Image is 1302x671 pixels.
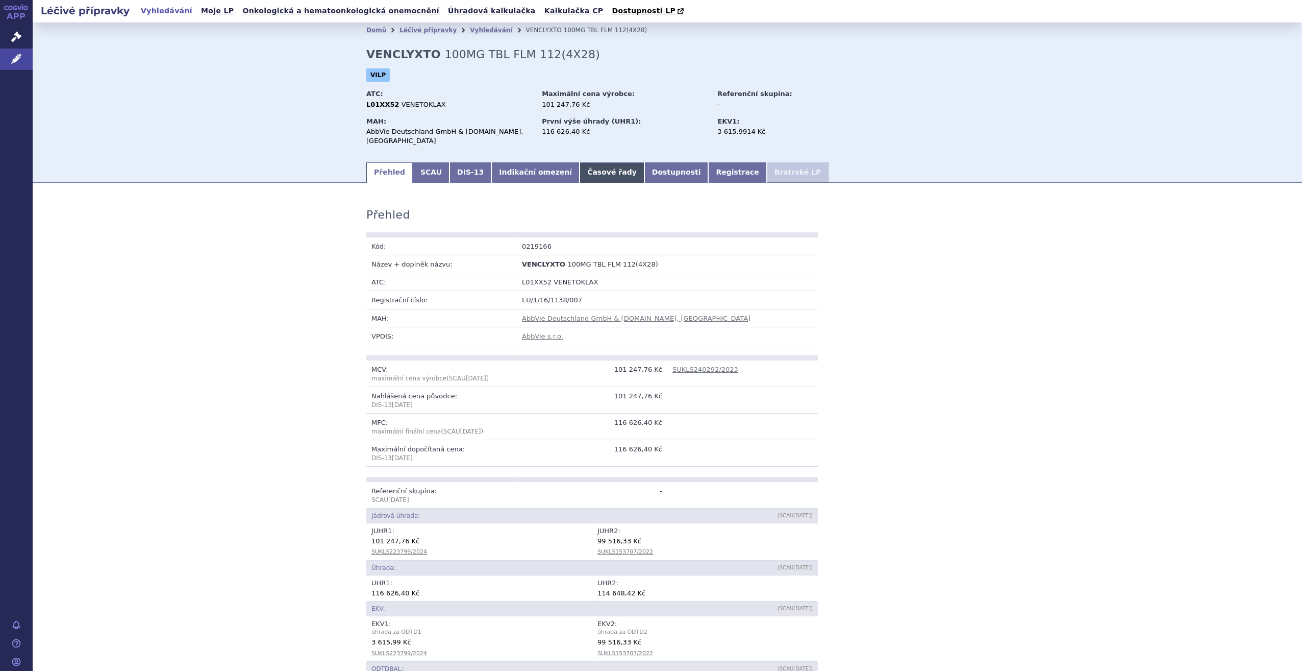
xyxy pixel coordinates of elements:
[371,548,427,555] a: SUKLS223799/2024
[366,117,386,125] strong: MAH:
[517,387,667,414] td: 101 247,76 Kč
[388,496,409,504] span: [DATE]
[366,309,517,327] td: MAH:
[597,628,813,637] span: úhrada za ODTD
[371,536,587,546] div: 101 247,76 Kč
[366,327,517,345] td: VPOIS:
[793,606,811,611] span: [DATE]
[554,278,598,286] span: VENETOKLAX
[386,579,390,587] span: 1
[392,401,413,409] span: [DATE]
[612,579,616,587] span: 2
[366,291,517,309] td: Registrační číslo:
[717,117,739,125] strong: EKV1:
[541,4,607,18] a: Kalkulačka CP
[592,616,818,661] td: EKV :
[418,629,421,635] span: 1
[441,428,483,435] span: (SCAU )
[778,513,813,518] span: (SCAU )
[366,560,667,575] td: Úhrada:
[597,588,813,598] div: 114 648,42 Kč
[717,90,792,98] strong: Referenční skupina:
[517,361,667,387] td: 101 247,76 Kč
[371,588,587,598] div: 116 626,40 Kč
[597,536,813,546] div: 99 516,33 Kč
[444,48,600,61] span: 100MG TBL FLM 112(4X28)
[366,387,517,414] td: Nahlášená cena původce:
[385,620,389,628] span: 1
[517,414,667,440] td: 116 626,40 Kč
[517,291,818,309] td: EU/1/16/1138/007
[568,260,658,268] span: 100MG TBL FLM 112(4X28)
[542,127,708,136] div: 116 626,40 Kč
[470,27,512,34] a: Vyhledávání
[460,428,481,435] span: [DATE]
[644,162,709,183] a: Dostupnosti
[597,637,813,647] div: 99 516,33 Kč
[371,496,512,505] p: SCAU
[366,576,592,601] td: UHR :
[517,440,667,467] td: 116 626,40 Kč
[717,100,832,109] div: -
[366,361,517,387] td: MCV:
[542,100,708,109] div: 101 247,76 Kč
[614,527,618,535] span: 2
[371,454,512,463] p: DIS-13
[542,117,641,125] strong: První výše úhrady (UHR1):
[388,527,392,535] span: 1
[491,162,580,183] a: Indikační omezení
[778,565,813,570] span: (SCAU )
[371,375,446,382] span: maximální cena výrobce
[366,273,517,291] td: ATC:
[597,548,653,555] a: SUKLS153707/2022
[525,27,561,34] span: VENCLYXTO
[672,366,738,373] a: SUKLS240292/2023
[366,68,390,82] span: VILP
[366,602,667,616] td: EKV:
[138,4,195,18] a: Vyhledávání
[399,27,457,34] a: Léčivé přípravky
[366,509,667,523] td: Jádrová úhrada:
[366,48,441,61] strong: VENCLYXTO
[542,90,635,98] strong: Maximální cena výrobce:
[366,27,386,34] a: Domů
[522,315,750,322] a: AbbVie Deutschland GmbH & [DOMAIN_NAME], [GEOGRAPHIC_DATA]
[366,208,410,222] h3: Přehled
[366,482,517,509] td: Referenční skupina:
[371,401,512,410] p: DIS-13
[793,513,811,518] span: [DATE]
[609,4,689,18] a: Dostupnosti LP
[522,278,552,286] span: L01XX52
[366,523,592,560] td: JUHR :
[517,482,667,509] td: -
[793,565,811,570] span: [DATE]
[366,127,532,146] div: AbbVie Deutschland GmbH & [DOMAIN_NAME], [GEOGRAPHIC_DATA]
[366,616,592,661] td: EKV :
[466,375,487,382] span: [DATE]
[392,454,413,462] span: [DATE]
[239,4,442,18] a: Onkologická a hematoonkologická onemocnění
[371,637,587,647] div: 3 615,99 Kč
[580,162,644,183] a: Časové řady
[366,162,413,183] a: Přehled
[564,27,647,34] span: 100MG TBL FLM 112(4X28)
[402,101,446,108] span: VENETOKLAX
[366,101,399,108] strong: L01XX52
[708,162,766,183] a: Registrace
[371,375,489,382] span: (SCAU )
[644,629,647,635] span: 2
[366,414,517,440] td: MFC:
[717,127,832,136] div: 3 615,9914 Kč
[778,606,813,611] span: (SCAU )
[611,620,615,628] span: 2
[522,260,565,268] span: VENCLYXTO
[517,237,667,255] td: 0219166
[366,237,517,255] td: Kód:
[366,440,517,467] td: Maximální dopočítaná cena:
[371,427,512,436] p: maximální finální cena
[371,628,587,637] span: úhrada za ODTD
[366,255,517,273] td: Název + doplněk názvu:
[449,162,491,183] a: DIS-13
[366,90,383,98] strong: ATC:
[413,162,449,183] a: SCAU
